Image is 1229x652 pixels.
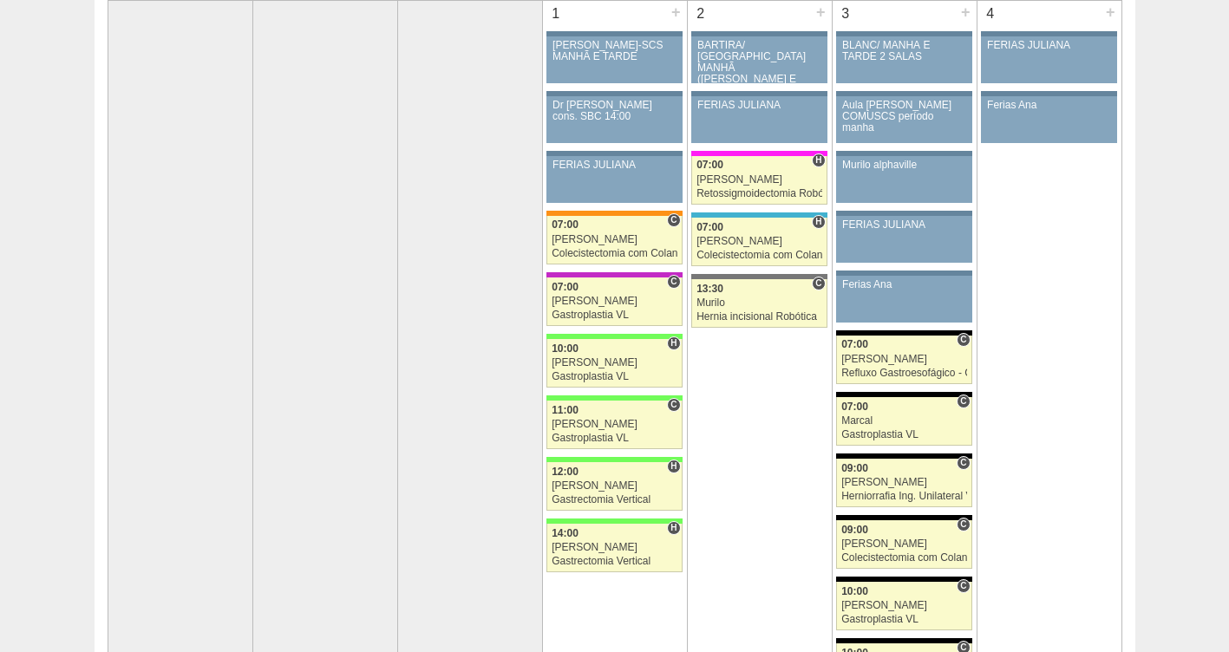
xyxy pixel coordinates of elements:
div: Murilo [696,297,822,309]
div: Key: Aviso [836,271,971,276]
div: Gastroplastia VL [841,429,967,440]
div: [PERSON_NAME] [552,357,677,368]
div: + [814,1,828,23]
div: Key: Aviso [836,151,971,156]
div: Gastroplastia VL [552,433,677,444]
a: FERIAS JULIANA [981,36,1116,83]
div: [PERSON_NAME] [696,236,822,247]
a: Aula [PERSON_NAME] COMUSCS período manha [836,96,971,143]
span: 11:00 [552,404,579,416]
span: Hospital [667,336,680,350]
div: Gastroplastia VL [552,310,677,321]
div: Refluxo Gastroesofágico - Cirurgia VL [841,368,967,379]
div: Colecistectomia com Colangiografia VL [841,552,967,564]
div: [PERSON_NAME]-SCS MANHÃ E TARDE [552,40,677,62]
div: [PERSON_NAME] [552,296,677,307]
span: Consultório [957,333,970,347]
span: 07:00 [696,159,723,171]
div: Key: Brasil [546,518,682,524]
a: C 13:30 Murilo Hernia incisional Robótica [691,279,827,328]
div: BLANC/ MANHÃ E TARDE 2 SALAS [842,40,966,62]
span: Hospital [667,521,680,535]
a: Dr [PERSON_NAME] cons. SBC 14:00 [546,96,682,143]
div: FERIAS JULIANA [987,40,1111,51]
a: FERIAS JULIANA [836,216,971,263]
div: + [958,1,973,23]
div: Key: Aviso [546,151,682,156]
div: Key: Brasil [546,457,682,462]
a: FERIAS JULIANA [546,156,682,203]
span: Hospital [667,460,680,473]
span: Consultório [957,579,970,593]
div: Key: Blanc [836,515,971,520]
a: C 07:00 [PERSON_NAME] Refluxo Gastroesofágico - Cirurgia VL [836,336,971,384]
div: Gastroplastia VL [841,614,967,625]
div: + [1103,1,1118,23]
div: Key: Blanc [836,638,971,643]
div: [PERSON_NAME] [552,419,677,430]
span: 14:00 [552,527,579,539]
div: + [669,1,683,23]
a: C 07:00 [PERSON_NAME] Gastroplastia VL [546,277,682,326]
div: 3 [833,1,860,27]
div: Key: Blanc [836,577,971,582]
div: Colecistectomia com Colangiografia VL [696,250,822,261]
a: C 09:00 [PERSON_NAME] Colecistectomia com Colangiografia VL [836,520,971,569]
span: 07:00 [841,401,868,413]
span: 10:00 [552,342,579,355]
span: 07:00 [841,338,868,350]
div: [PERSON_NAME] [696,174,822,186]
div: Key: Aviso [691,91,827,96]
div: FERIAS JULIANA [842,219,966,231]
span: 10:00 [841,585,868,597]
div: Key: Brasil [546,395,682,401]
div: Key: Maria Braido [546,272,682,277]
div: Ferias Ana [987,100,1111,111]
a: C 11:00 [PERSON_NAME] Gastroplastia VL [546,401,682,449]
div: [PERSON_NAME] [841,354,967,365]
div: [PERSON_NAME] [841,538,967,550]
div: Marcal [841,415,967,427]
a: H 07:00 [PERSON_NAME] Colecistectomia com Colangiografia VL [691,218,827,266]
div: Gastroplastia VL [552,371,677,382]
a: C 07:00 Marcal Gastroplastia VL [836,397,971,446]
a: C 10:00 [PERSON_NAME] Gastroplastia VL [836,582,971,630]
a: BLANC/ MANHÃ E TARDE 2 SALAS [836,36,971,83]
div: BARTIRA/ [GEOGRAPHIC_DATA] MANHÃ ([PERSON_NAME] E ANA)/ SANTA JOANA -TARDE [697,40,821,108]
div: 2 [688,1,715,27]
div: Key: Aviso [546,31,682,36]
div: Ferias Ana [842,279,966,290]
span: Consultório [957,394,970,408]
div: [PERSON_NAME] [552,234,677,245]
a: Ferias Ana [981,96,1116,143]
a: H 10:00 [PERSON_NAME] Gastroplastia VL [546,339,682,388]
span: Consultório [957,518,970,531]
div: [PERSON_NAME] [552,480,677,492]
div: [PERSON_NAME] [841,477,967,488]
span: Consultório [957,456,970,470]
span: Consultório [812,277,825,290]
div: Key: Aviso [546,91,682,96]
a: [PERSON_NAME]-SCS MANHÃ E TARDE [546,36,682,83]
span: 07:00 [696,221,723,233]
div: Murilo alphaville [842,160,966,171]
div: FERIAS JULIANA [552,160,677,171]
span: 09:00 [841,462,868,474]
div: 1 [543,1,570,27]
a: H 14:00 [PERSON_NAME] Gastrectomia Vertical [546,524,682,572]
div: Key: Aviso [981,31,1116,36]
div: Key: Blanc [836,392,971,397]
div: [PERSON_NAME] [552,542,677,553]
div: Key: Brasil [546,334,682,339]
div: Key: Blanc [836,453,971,459]
a: Murilo alphaville [836,156,971,203]
a: H 07:00 [PERSON_NAME] Retossigmoidectomia Robótica [691,156,827,205]
div: Colecistectomia com Colangiografia VL [552,248,677,259]
span: Consultório [667,213,680,227]
div: Key: Aviso [836,31,971,36]
div: Dr [PERSON_NAME] cons. SBC 14:00 [552,100,677,122]
span: 12:00 [552,466,579,478]
div: [PERSON_NAME] [841,600,967,611]
div: 4 [977,1,1004,27]
span: Hospital [812,153,825,167]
